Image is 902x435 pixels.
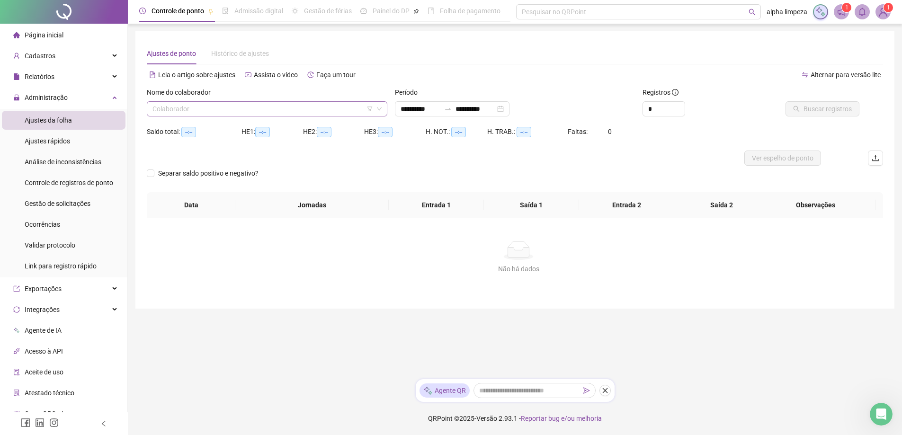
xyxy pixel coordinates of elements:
span: Página inicial [25,31,63,39]
span: Separar saldo positivo e negativo? [154,168,262,178]
span: close [602,387,608,394]
span: Agente de IA [25,327,62,334]
span: history [307,71,314,78]
span: solution [13,390,20,396]
div: H. TRAB.: [487,126,568,137]
span: 1 [887,4,890,11]
iframe: Intercom live chat [870,403,893,426]
span: Acesso à API [25,347,63,355]
img: sparkle-icon.fc2bf0ac1784a2077858766a79e2daf3.svg [423,386,433,396]
span: --:-- [517,127,531,137]
span: Ajustes da folha [25,116,72,124]
span: user-add [13,53,20,59]
span: Relatórios [25,73,54,80]
span: Aceite de uso [25,368,63,376]
span: Cadastros [25,52,55,60]
footer: QRPoint © 2025 - 2.93.1 - [128,402,902,435]
img: 83039 [876,5,890,19]
span: audit [13,369,20,375]
span: 1 [845,4,848,11]
span: notification [837,8,846,16]
span: Admissão digital [234,7,283,15]
span: swap [802,71,808,78]
span: --:-- [317,127,331,137]
span: Atestado técnico [25,389,74,397]
span: Histórico de ajustes [211,50,269,57]
span: down [376,106,382,112]
span: export [13,285,20,292]
span: Gerar QRCode [25,410,67,417]
div: Não há dados [158,264,879,274]
span: file-done [222,8,229,14]
span: --:-- [255,127,270,137]
span: Ajustes rápidos [25,137,70,145]
span: --:-- [181,127,196,137]
span: Gestão de férias [304,7,352,15]
span: Versão [476,415,497,422]
span: Faltas: [568,128,589,135]
th: Entrada 1 [389,192,484,218]
span: Faça um tour [316,71,356,79]
sup: Atualize o seu contato no menu Meus Dados [884,3,893,12]
span: bell [858,8,866,16]
span: pushpin [208,9,214,14]
th: Saída 1 [484,192,579,218]
span: sun [292,8,298,14]
span: pushpin [413,9,419,14]
span: youtube [245,71,251,78]
th: Data [147,192,235,218]
span: swap-right [444,105,452,113]
span: Alternar para versão lite [811,71,881,79]
span: lock [13,94,20,101]
th: Jornadas [235,192,389,218]
span: file-text [149,71,156,78]
div: Agente QR [420,383,470,398]
span: Validar protocolo [25,241,75,249]
span: Observações [763,200,868,210]
span: 0 [608,128,612,135]
span: Integrações [25,306,60,313]
span: api [13,348,20,355]
button: Buscar registros [786,101,859,116]
span: left [100,420,107,427]
label: Nome do colaborador [147,87,217,98]
span: Leia o artigo sobre ajustes [158,71,235,79]
span: file [13,73,20,80]
span: Administração [25,94,68,101]
sup: 1 [842,3,851,12]
span: facebook [21,418,30,427]
span: Reportar bug e/ou melhoria [521,415,602,422]
label: Período [395,87,424,98]
span: book [428,8,434,14]
span: to [444,105,452,113]
th: Saída 2 [674,192,769,218]
span: Link para registro rápido [25,262,97,270]
span: home [13,32,20,38]
span: Folha de pagamento [440,7,500,15]
span: Exportações [25,285,62,293]
span: sync [13,306,20,313]
span: --:-- [451,127,466,137]
span: Ocorrências [25,221,60,228]
div: HE 1: [241,126,303,137]
span: search [749,9,756,16]
div: Saldo total: [147,126,241,137]
div: H. NOT.: [426,126,487,137]
span: instagram [49,418,59,427]
th: Entrada 2 [579,192,674,218]
div: HE 3: [364,126,426,137]
span: qrcode [13,410,20,417]
span: Gestão de solicitações [25,200,90,207]
span: Controle de ponto [152,7,204,15]
span: send [583,387,590,394]
span: filter [367,106,373,112]
th: Observações [755,192,876,218]
span: linkedin [35,418,45,427]
button: Ver espelho de ponto [744,151,821,166]
span: info-circle [672,89,679,96]
span: Ajustes de ponto [147,50,196,57]
span: Registros [643,87,679,98]
span: Controle de registros de ponto [25,179,113,186]
span: alpha limpeza [767,7,807,17]
span: clock-circle [139,8,146,14]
